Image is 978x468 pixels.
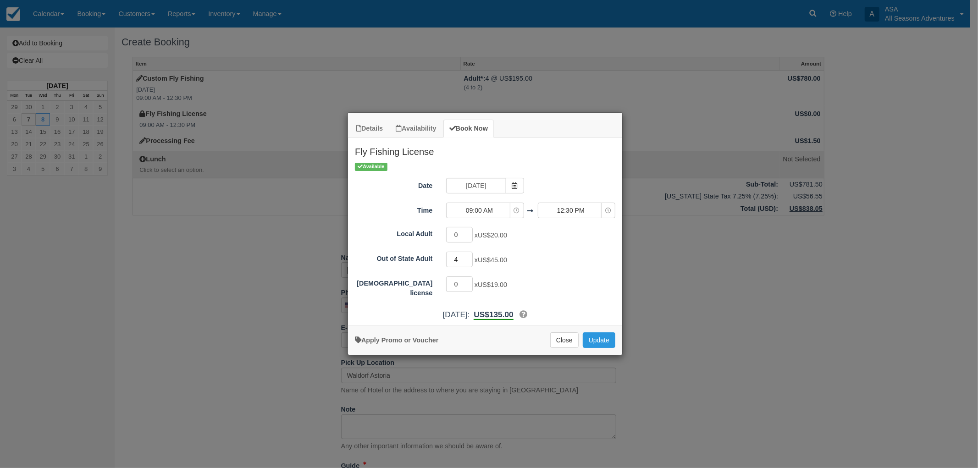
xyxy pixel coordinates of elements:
span: 12:30 PM [538,206,603,215]
div: Item Modal [348,138,622,320]
input: Local Adult [446,227,473,242]
label: Date [348,178,439,191]
span: Available [355,163,387,171]
span: x [475,231,507,239]
label: 12 And 13 year old license [348,275,439,297]
span: US$19.00 [478,281,507,288]
input: Out of State Adult [446,252,473,267]
button: Update [583,332,615,348]
label: Local Adult [348,226,439,239]
span: US$45.00 [478,256,507,264]
div: [DATE]: [348,309,622,320]
label: Out of State Adult [348,251,439,264]
span: US$135.00 [474,310,513,319]
span: 09:00 AM [447,206,512,215]
a: Book Now [443,120,494,138]
input: 12 And 13 year old license [446,276,473,292]
span: x [475,256,507,264]
span: x [475,281,507,288]
label: Time [348,203,439,215]
a: Apply Voucher [355,336,438,344]
a: Availability [390,120,442,138]
h2: Fly Fishing License [348,138,622,161]
a: Details [350,120,389,138]
span: US$20.00 [478,231,507,239]
button: Close [550,332,579,348]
